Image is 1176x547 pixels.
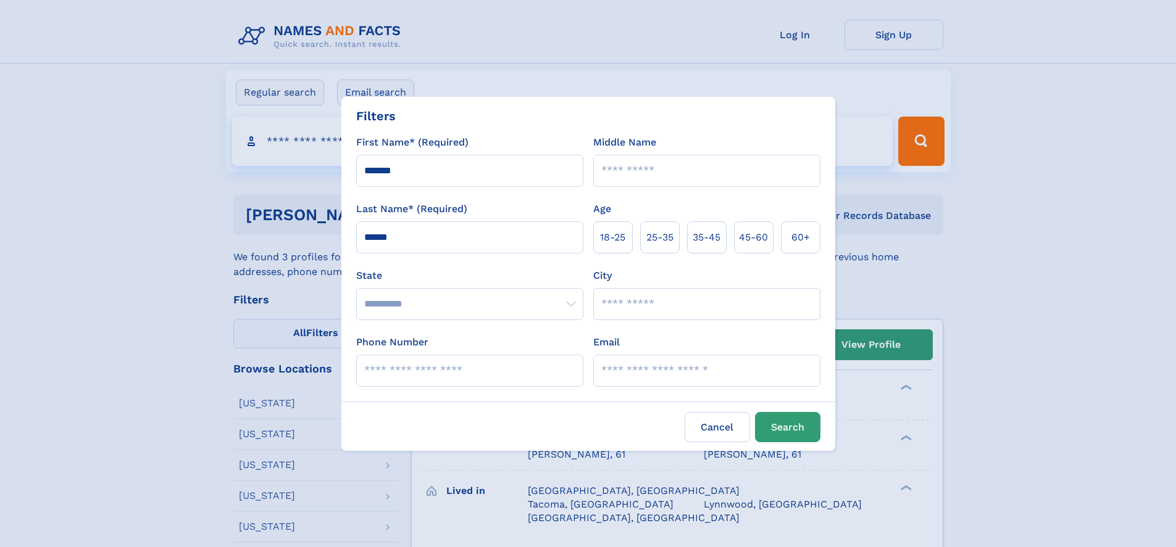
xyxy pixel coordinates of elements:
span: 45‑60 [739,230,768,245]
div: Filters [356,107,396,125]
span: 18‑25 [600,230,625,245]
span: 25‑35 [646,230,673,245]
button: Search [755,412,820,442]
label: Phone Number [356,335,428,350]
label: Email [593,335,620,350]
label: First Name* (Required) [356,135,469,150]
span: 60+ [791,230,810,245]
label: Middle Name [593,135,656,150]
label: Last Name* (Required) [356,202,467,216]
label: City [593,268,612,283]
label: Age [593,202,611,216]
label: Cancel [685,412,750,442]
span: 35‑45 [693,230,720,245]
label: State [356,268,583,283]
